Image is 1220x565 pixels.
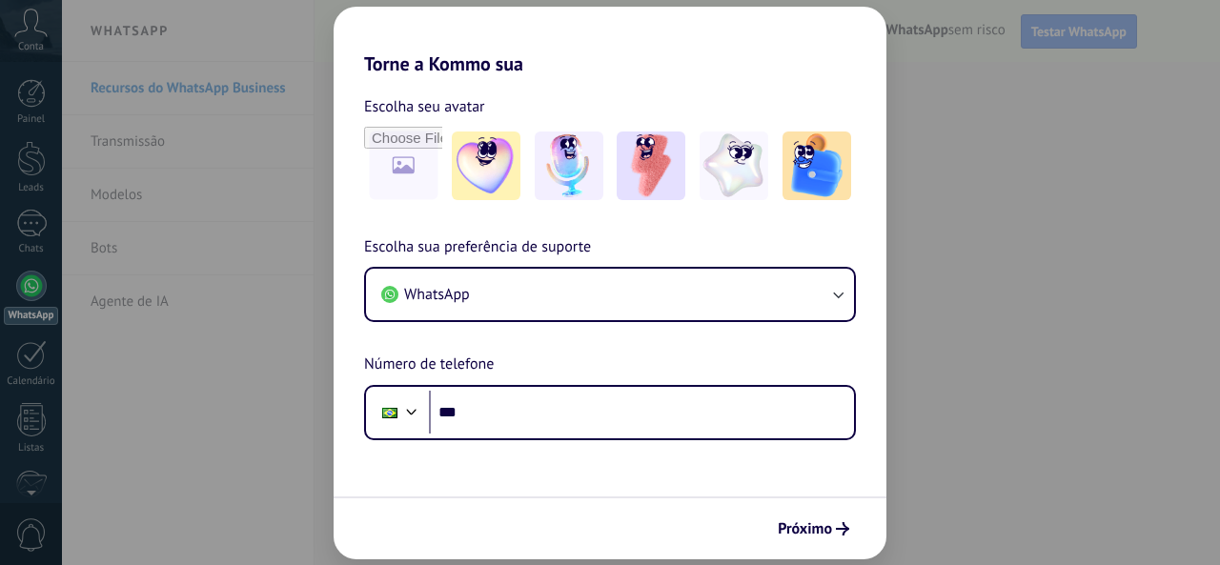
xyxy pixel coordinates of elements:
span: Número de telefone [364,353,494,377]
button: Próximo [769,513,858,545]
span: WhatsApp [404,285,470,304]
img: -3.jpeg [617,131,685,200]
img: -5.jpeg [783,131,851,200]
div: Brazil: + 55 [372,393,408,433]
button: WhatsApp [366,269,854,320]
img: -2.jpeg [535,131,603,200]
span: Escolha seu avatar [364,94,485,119]
img: -4.jpeg [700,131,768,200]
h2: Torne a Kommo sua [334,7,886,75]
span: Próximo [778,522,832,535]
img: -1.jpeg [452,131,520,200]
span: Escolha sua preferência de suporte [364,235,591,260]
